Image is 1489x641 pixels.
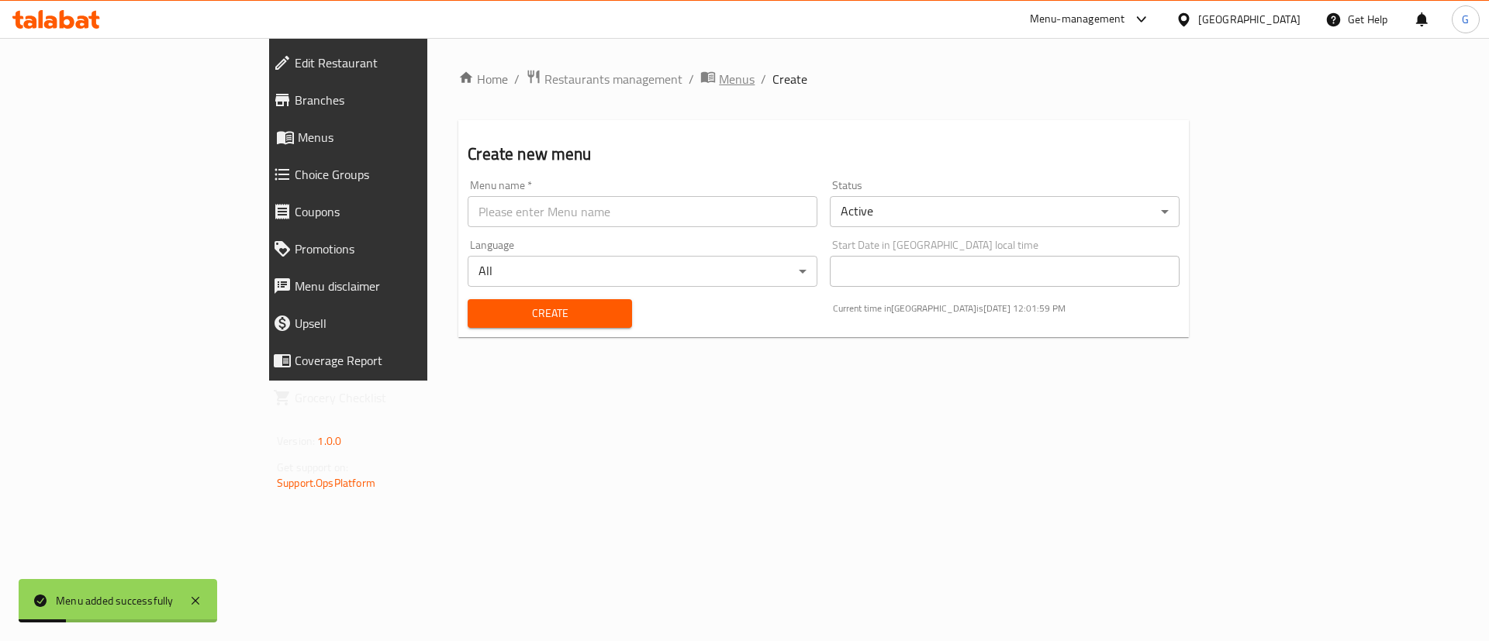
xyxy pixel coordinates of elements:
span: G [1462,11,1469,28]
div: All [468,256,817,287]
span: Coupons [295,202,506,221]
span: Menus [298,128,506,146]
span: Menus [719,70,755,88]
a: Choice Groups [261,156,518,193]
span: Branches [295,91,506,109]
li: / [761,70,766,88]
span: Create [772,70,807,88]
div: Active [830,196,1180,227]
a: Coupons [261,193,518,230]
div: Menu-management [1030,10,1125,29]
a: Menus [700,69,755,89]
button: Create [468,299,631,328]
input: Please enter Menu name [468,196,817,227]
a: Menu disclaimer [261,267,518,305]
div: Menu added successfully [56,592,174,609]
span: Promotions [295,240,506,258]
a: Coverage Report [261,342,518,379]
div: [GEOGRAPHIC_DATA] [1198,11,1301,28]
a: Edit Restaurant [261,44,518,81]
a: Menus [261,119,518,156]
a: Grocery Checklist [261,379,518,416]
h2: Create new menu [468,143,1180,166]
a: Restaurants management [526,69,682,89]
span: Choice Groups [295,165,506,184]
span: 1.0.0 [317,431,341,451]
span: Version: [277,431,315,451]
a: Branches [261,81,518,119]
span: Menu disclaimer [295,277,506,295]
a: Upsell [261,305,518,342]
span: Restaurants management [544,70,682,88]
span: Coverage Report [295,351,506,370]
a: Support.OpsPlatform [277,473,375,493]
nav: breadcrumb [458,69,1189,89]
span: Create [480,304,619,323]
span: Grocery Checklist [295,388,506,407]
span: Upsell [295,314,506,333]
a: Promotions [261,230,518,267]
span: Edit Restaurant [295,53,506,72]
p: Current time in [GEOGRAPHIC_DATA] is [DATE] 12:01:59 PM [833,302,1180,315]
li: / [689,70,694,88]
span: Get support on: [277,457,348,477]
